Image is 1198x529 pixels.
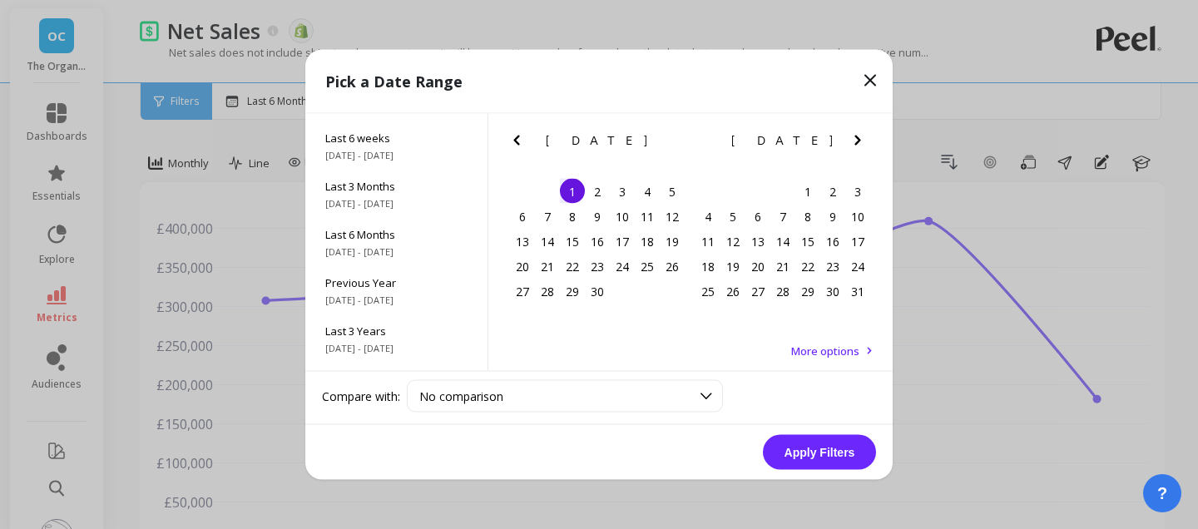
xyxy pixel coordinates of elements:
div: Choose Friday, May 9th, 2025 [820,204,845,229]
div: Choose Saturday, April 19th, 2025 [660,229,685,254]
div: Choose Saturday, May 24th, 2025 [845,254,870,279]
div: Choose Friday, May 23rd, 2025 [820,254,845,279]
div: Choose Saturday, May 31st, 2025 [845,279,870,304]
div: Choose Wednesday, April 9th, 2025 [585,204,610,229]
div: Choose Tuesday, May 13th, 2025 [745,229,770,254]
span: [DATE] - [DATE] [325,149,468,162]
div: Choose Wednesday, April 2nd, 2025 [585,179,610,204]
div: Choose Sunday, May 11th, 2025 [696,229,720,254]
div: Choose Monday, April 14th, 2025 [535,229,560,254]
div: Choose Thursday, May 22nd, 2025 [795,254,820,279]
div: Choose Sunday, April 20th, 2025 [510,254,535,279]
span: No comparison [419,388,503,404]
span: [DATE] - [DATE] [325,245,468,259]
div: Choose Sunday, April 6th, 2025 [510,204,535,229]
div: Choose Tuesday, April 15th, 2025 [560,229,585,254]
span: Last 3 Months [325,179,468,194]
span: [DATE] - [DATE] [325,294,468,307]
div: Choose Friday, April 4th, 2025 [635,179,660,204]
div: Choose Saturday, April 26th, 2025 [660,254,685,279]
span: Last 3 Years [325,324,468,339]
div: Choose Thursday, April 24th, 2025 [610,254,635,279]
div: Choose Saturday, May 10th, 2025 [845,204,870,229]
div: Choose Friday, April 25th, 2025 [635,254,660,279]
div: Choose Thursday, May 8th, 2025 [795,204,820,229]
div: Choose Saturday, May 3rd, 2025 [845,179,870,204]
span: More options [791,344,859,358]
div: Choose Friday, April 18th, 2025 [635,229,660,254]
div: Choose Friday, May 30th, 2025 [820,279,845,304]
div: Choose Friday, May 16th, 2025 [820,229,845,254]
div: Choose Wednesday, May 7th, 2025 [770,204,795,229]
p: Pick a Date Range [325,70,463,93]
div: Choose Sunday, April 13th, 2025 [510,229,535,254]
button: Next Month [848,131,874,157]
div: month 2025-04 [510,179,685,304]
span: [DATE] [546,134,650,147]
div: Choose Thursday, April 3rd, 2025 [610,179,635,204]
div: Choose Sunday, May 18th, 2025 [696,254,720,279]
div: Choose Thursday, May 1st, 2025 [795,179,820,204]
div: Choose Tuesday, April 29th, 2025 [560,279,585,304]
span: Last 6 Months [325,227,468,242]
div: Choose Monday, May 5th, 2025 [720,204,745,229]
div: Choose Saturday, May 17th, 2025 [845,229,870,254]
div: Choose Friday, May 2nd, 2025 [820,179,845,204]
div: Choose Wednesday, May 14th, 2025 [770,229,795,254]
div: Choose Friday, April 11th, 2025 [635,204,660,229]
div: Choose Monday, May 26th, 2025 [720,279,745,304]
div: Choose Tuesday, April 8th, 2025 [560,204,585,229]
span: Last 6 weeks [325,131,468,146]
div: Choose Wednesday, May 21st, 2025 [770,254,795,279]
div: Choose Monday, May 12th, 2025 [720,229,745,254]
div: Choose Tuesday, April 22nd, 2025 [560,254,585,279]
div: Choose Tuesday, May 6th, 2025 [745,204,770,229]
div: Choose Sunday, May 4th, 2025 [696,204,720,229]
button: Previous Month [692,131,719,157]
span: [DATE] - [DATE] [325,342,468,355]
div: Choose Thursday, April 10th, 2025 [610,204,635,229]
div: Choose Wednesday, April 30th, 2025 [585,279,610,304]
div: Choose Thursday, April 17th, 2025 [610,229,635,254]
span: ? [1157,482,1167,505]
div: Choose Monday, April 7th, 2025 [535,204,560,229]
div: Choose Tuesday, May 27th, 2025 [745,279,770,304]
div: Choose Tuesday, April 1st, 2025 [560,179,585,204]
div: Choose Sunday, April 27th, 2025 [510,279,535,304]
div: Choose Sunday, May 25th, 2025 [696,279,720,304]
div: Choose Tuesday, May 20th, 2025 [745,254,770,279]
div: Choose Saturday, April 5th, 2025 [660,179,685,204]
span: [DATE] [731,134,835,147]
button: ? [1143,474,1181,512]
div: Choose Saturday, April 12th, 2025 [660,204,685,229]
span: Previous Year [325,275,468,290]
div: Choose Monday, April 28th, 2025 [535,279,560,304]
div: Choose Monday, May 19th, 2025 [720,254,745,279]
div: Choose Thursday, May 29th, 2025 [795,279,820,304]
button: Previous Month [507,131,533,157]
button: Next Month [662,131,689,157]
div: Choose Wednesday, April 16th, 2025 [585,229,610,254]
button: Apply Filters [763,435,876,470]
span: [DATE] - [DATE] [325,197,468,210]
div: Choose Monday, April 21st, 2025 [535,254,560,279]
div: Choose Wednesday, April 23rd, 2025 [585,254,610,279]
div: month 2025-05 [696,179,870,304]
label: Compare with: [322,388,400,404]
div: Choose Thursday, May 15th, 2025 [795,229,820,254]
div: Choose Wednesday, May 28th, 2025 [770,279,795,304]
